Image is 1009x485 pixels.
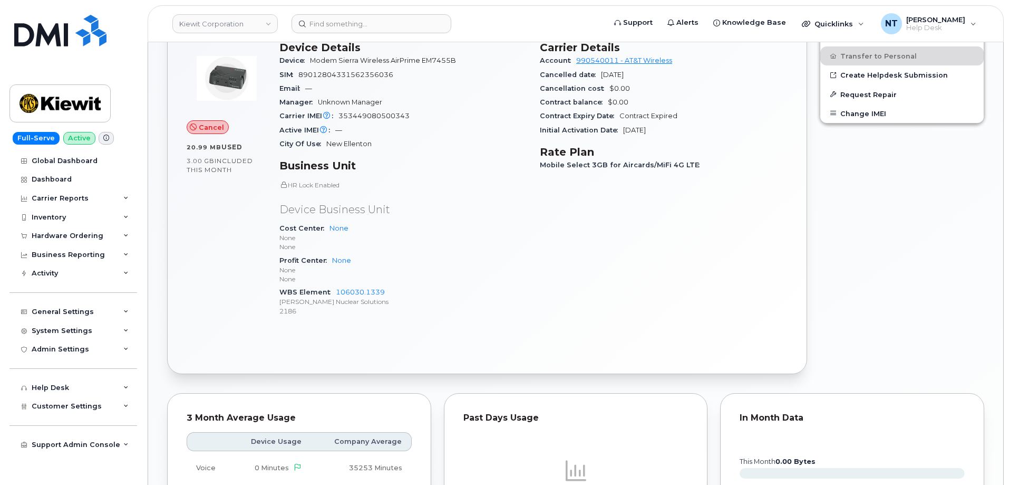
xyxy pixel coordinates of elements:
[187,144,221,151] span: 20.99 MB
[660,12,706,33] a: Alerts
[814,20,853,28] span: Quicklinks
[279,159,527,172] h3: Business Unit
[540,161,705,169] span: Mobile Select 3GB for Aircards/MiFi 4G LTE
[623,17,653,28] span: Support
[279,56,310,64] span: Device
[187,157,215,165] span: 3.00 GB
[335,126,342,134] span: —
[885,17,898,30] span: NT
[739,458,816,465] text: this month
[279,307,527,316] p: 2186
[338,112,410,120] span: 353449080500343
[279,274,527,283] p: None
[292,14,451,33] input: Find something...
[318,98,382,106] span: Unknown Manager
[279,126,335,134] span: Active IMEI
[279,224,329,232] span: Cost Center
[623,126,646,134] span: [DATE]
[540,146,788,158] h3: Rate Plan
[298,71,393,79] span: 89012804331562356036
[540,98,608,106] span: Contract balance
[608,98,628,106] span: $0.00
[279,84,305,92] span: Email
[279,140,326,148] span: City Of Use
[279,256,332,264] span: Profit Center
[329,224,348,232] a: None
[820,46,984,65] button: Transfer to Personal
[187,157,253,174] span: included this month
[310,56,456,64] span: Modem Sierra Wireless AirPrime EM7455B
[279,297,527,306] p: [PERSON_NAME] Nuclear Solutions
[540,112,619,120] span: Contract Expiry Date
[607,12,660,33] a: Support
[332,256,351,264] a: None
[794,13,871,34] div: Quicklinks
[195,46,258,110] img: image20231002-3703462-11vpn7n.jpeg
[311,432,411,451] th: Company Average
[740,413,965,423] div: In Month Data
[279,71,298,79] span: SIM
[540,41,788,54] h3: Carrier Details
[722,17,786,28] span: Knowledge Base
[279,41,527,54] h3: Device Details
[231,432,311,451] th: Device Usage
[601,71,624,79] span: [DATE]
[172,14,278,33] a: Kiewit Corporation
[906,15,965,24] span: [PERSON_NAME]
[676,17,698,28] span: Alerts
[540,84,609,92] span: Cancellation cost
[609,84,630,92] span: $0.00
[279,242,527,251] p: None
[576,56,672,64] a: 990540011 - AT&T Wireless
[221,143,242,151] span: used
[619,112,677,120] span: Contract Expired
[775,458,816,465] tspan: 0.00 Bytes
[187,413,412,423] div: 3 Month Average Usage
[540,126,623,134] span: Initial Activation Date
[326,140,372,148] span: New Ellenton
[279,112,338,120] span: Carrier IMEI
[199,122,224,132] span: Cancel
[820,85,984,104] button: Request Repair
[279,265,527,274] p: None
[963,439,1001,477] iframe: Messenger Launcher
[906,24,965,32] span: Help Desk
[279,202,527,217] p: Device Business Unit
[255,464,289,472] span: 0 Minutes
[336,288,385,296] a: 106030.1339
[279,233,527,242] p: None
[279,288,336,296] span: WBS Element
[874,13,984,34] div: Nicholas Taylor
[305,84,312,92] span: —
[463,413,688,423] div: Past Days Usage
[540,71,601,79] span: Cancelled date
[820,104,984,123] button: Change IMEI
[820,65,984,84] a: Create Helpdesk Submission
[540,56,576,64] span: Account
[279,98,318,106] span: Manager
[279,180,527,189] p: HR Lock Enabled
[706,12,793,33] a: Knowledge Base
